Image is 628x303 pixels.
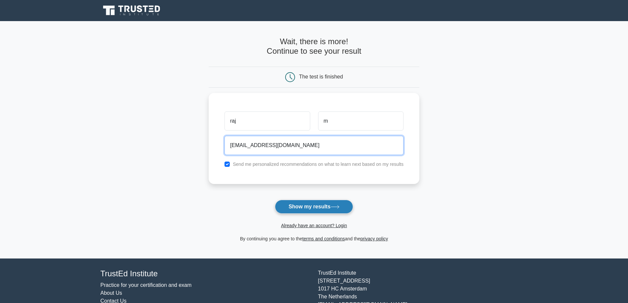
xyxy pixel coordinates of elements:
a: terms and conditions [302,236,345,241]
div: The test is finished [299,74,343,79]
a: About Us [101,290,122,296]
a: privacy policy [360,236,388,241]
h4: Wait, there is more! Continue to see your result [209,37,419,56]
h4: TrustEd Institute [101,269,310,279]
div: By continuing you agree to the and the [205,235,423,243]
button: Show my results [275,200,353,214]
a: Already have an account? Login [281,223,347,228]
input: Last name [318,111,404,131]
input: Email [224,136,404,155]
label: Send me personalized recommendations on what to learn next based on my results [233,162,404,167]
input: First name [224,111,310,131]
a: Practice for your certification and exam [101,282,192,288]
